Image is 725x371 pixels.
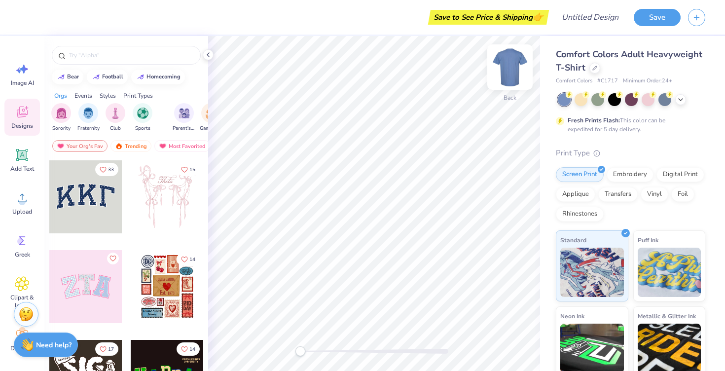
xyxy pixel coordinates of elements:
span: Puff Ink [638,235,658,245]
button: filter button [200,103,222,132]
div: Trending [110,140,151,152]
button: football [87,70,128,84]
div: filter for Club [106,103,125,132]
button: Save [634,9,681,26]
div: Applique [556,187,595,202]
span: Comfort Colors [556,77,592,85]
div: Save to See Price & Shipping [431,10,546,25]
div: football [102,74,123,79]
button: bear [52,70,83,84]
img: Fraternity Image [83,108,94,119]
span: 17 [108,347,114,352]
button: filter button [173,103,195,132]
span: Image AI [11,79,34,87]
div: filter for Parent's Weekend [173,103,195,132]
img: Sorority Image [56,108,67,119]
span: Sports [135,125,150,132]
span: Minimum Order: 24 + [623,77,672,85]
button: Like [95,163,118,176]
div: filter for Sorority [51,103,71,132]
span: 14 [189,257,195,262]
img: Game Day Image [206,108,217,119]
div: Rhinestones [556,207,604,222]
span: Decorate [10,344,34,352]
span: Club [110,125,121,132]
span: Standard [560,235,586,245]
div: bear [67,74,79,79]
span: Parent's Weekend [173,125,195,132]
div: Vinyl [641,187,668,202]
button: filter button [133,103,152,132]
img: most_fav.gif [159,143,167,149]
span: 14 [189,347,195,352]
span: Sorority [52,125,71,132]
span: 33 [108,167,114,172]
span: Add Text [10,165,34,173]
div: This color can be expedited for 5 day delivery. [568,116,689,134]
span: Metallic & Glitter Ink [638,311,696,321]
div: Your Org's Fav [52,140,108,152]
button: Like [177,253,200,266]
button: Like [177,163,200,176]
div: Styles [100,91,116,100]
img: trend_line.gif [137,74,145,80]
div: Embroidery [607,167,653,182]
img: most_fav.gif [57,143,65,149]
div: Accessibility label [295,346,305,356]
img: Parent's Weekend Image [179,108,190,119]
button: homecoming [131,70,185,84]
span: Game Day [200,125,222,132]
img: Club Image [110,108,121,119]
button: filter button [77,103,100,132]
img: trend_line.gif [92,74,100,80]
span: 15 [189,167,195,172]
strong: Fresh Prints Flash: [568,116,620,124]
div: filter for Fraternity [77,103,100,132]
span: Greek [15,251,30,259]
span: Upload [12,208,32,216]
div: Events [74,91,92,100]
input: Untitled Design [554,7,626,27]
div: filter for Sports [133,103,152,132]
button: filter button [106,103,125,132]
button: Like [107,253,119,264]
button: Like [95,342,118,356]
div: homecoming [146,74,181,79]
span: Neon Ink [560,311,584,321]
div: Foil [671,187,694,202]
div: Back [504,93,516,102]
span: Designs [11,122,33,130]
div: Transfers [598,187,638,202]
img: Back [490,47,530,87]
span: Comfort Colors Adult Heavyweight T-Shirt [556,48,702,74]
div: Most Favorited [154,140,210,152]
span: Clipart & logos [6,294,38,309]
button: Like [177,342,200,356]
button: filter button [51,103,71,132]
span: 👉 [533,11,544,23]
strong: Need help? [36,340,72,350]
span: Fraternity [77,125,100,132]
img: trending.gif [115,143,123,149]
img: Sports Image [137,108,148,119]
img: Puff Ink [638,248,701,297]
div: Orgs [54,91,67,100]
div: Print Types [123,91,153,100]
input: Try "Alpha" [68,50,194,60]
img: trend_line.gif [57,74,65,80]
div: Digital Print [656,167,704,182]
div: Print Type [556,148,705,159]
div: Screen Print [556,167,604,182]
img: Standard [560,248,624,297]
div: filter for Game Day [200,103,222,132]
span: # C1717 [597,77,618,85]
